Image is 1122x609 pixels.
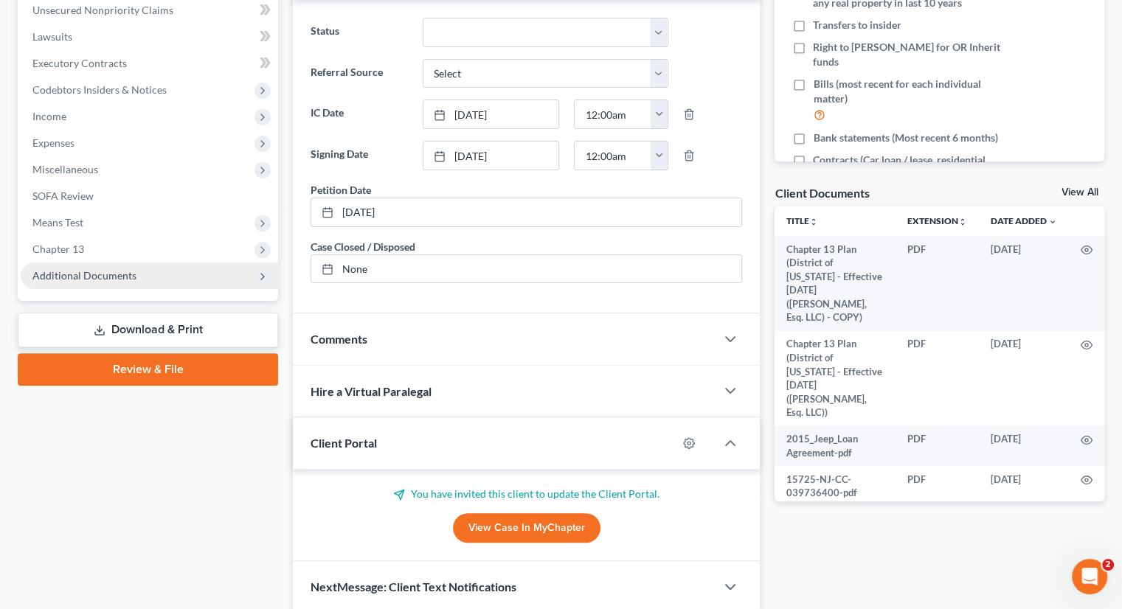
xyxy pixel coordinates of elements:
i: unfold_more [958,217,967,226]
a: [DATE] [423,100,559,128]
td: [DATE] [979,426,1069,467]
span: Executory Contracts [32,57,127,69]
span: Expenses [32,136,75,149]
span: Miscellaneous [32,163,98,175]
input: -- : -- [575,142,651,170]
td: 15725-NJ-CC-039736400-pdf [775,466,896,507]
a: Date Added expand_more [991,215,1057,226]
a: Extensionunfold_more [907,215,967,226]
label: IC Date [303,100,415,129]
label: Status [303,18,415,47]
a: [DATE] [423,142,559,170]
span: Lawsuits [32,30,72,43]
td: Chapter 13 Plan (District of [US_STATE] - Effective [DATE] ([PERSON_NAME], Esq. LLC)) [775,331,896,426]
a: Lawsuits [21,24,278,50]
a: Titleunfold_more [786,215,818,226]
span: Additional Documents [32,269,136,282]
a: Review & File [18,353,278,386]
a: Download & Print [18,313,278,347]
span: Bank statements (Most recent 6 months) [813,130,997,145]
label: Referral Source [303,59,415,88]
div: Petition Date [311,182,371,198]
i: expand_more [1048,217,1057,226]
div: Client Documents [775,185,869,201]
a: View Case in MyChapter [453,513,600,543]
input: -- : -- [575,100,651,128]
td: PDF [896,236,979,331]
span: Contracts (Car loan / lease, residential lease, furniture purchase / lease) [813,153,1009,182]
td: PDF [896,426,979,467]
span: Income [32,110,66,122]
a: Executory Contracts [21,50,278,77]
div: Case Closed / Disposed [311,239,415,254]
span: Client Portal [311,436,377,450]
p: You have invited this client to update the Client Portal. [311,487,742,501]
span: Means Test [32,216,83,229]
span: Chapter 13 [32,243,84,255]
span: Right to [PERSON_NAME] for OR Inherit funds [813,40,1009,69]
span: Transfers to insider [813,18,901,32]
iframe: Intercom live chat [1072,559,1107,594]
a: SOFA Review [21,183,278,209]
span: 2 [1102,559,1114,571]
td: [DATE] [979,236,1069,331]
i: unfold_more [809,217,818,226]
span: Bills (most recent for each individual matter) [813,77,1009,106]
td: 2015_Jeep_Loan Agreement-pdf [775,426,896,467]
span: SOFA Review [32,189,94,202]
td: Chapter 13 Plan (District of [US_STATE] - Effective [DATE] ([PERSON_NAME], Esq. LLC) - COPY) [775,236,896,331]
span: Comments [311,332,367,346]
label: Signing Date [303,141,415,170]
a: None [311,255,741,283]
td: PDF [896,466,979,507]
td: [DATE] [979,466,1069,507]
td: [DATE] [979,331,1069,426]
span: Codebtors Insiders & Notices [32,83,167,96]
span: Hire a Virtual Paralegal [311,384,432,398]
a: View All [1062,187,1098,198]
td: PDF [896,331,979,426]
span: Unsecured Nonpriority Claims [32,4,173,16]
a: [DATE] [311,198,741,226]
span: NextMessage: Client Text Notifications [311,580,516,594]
